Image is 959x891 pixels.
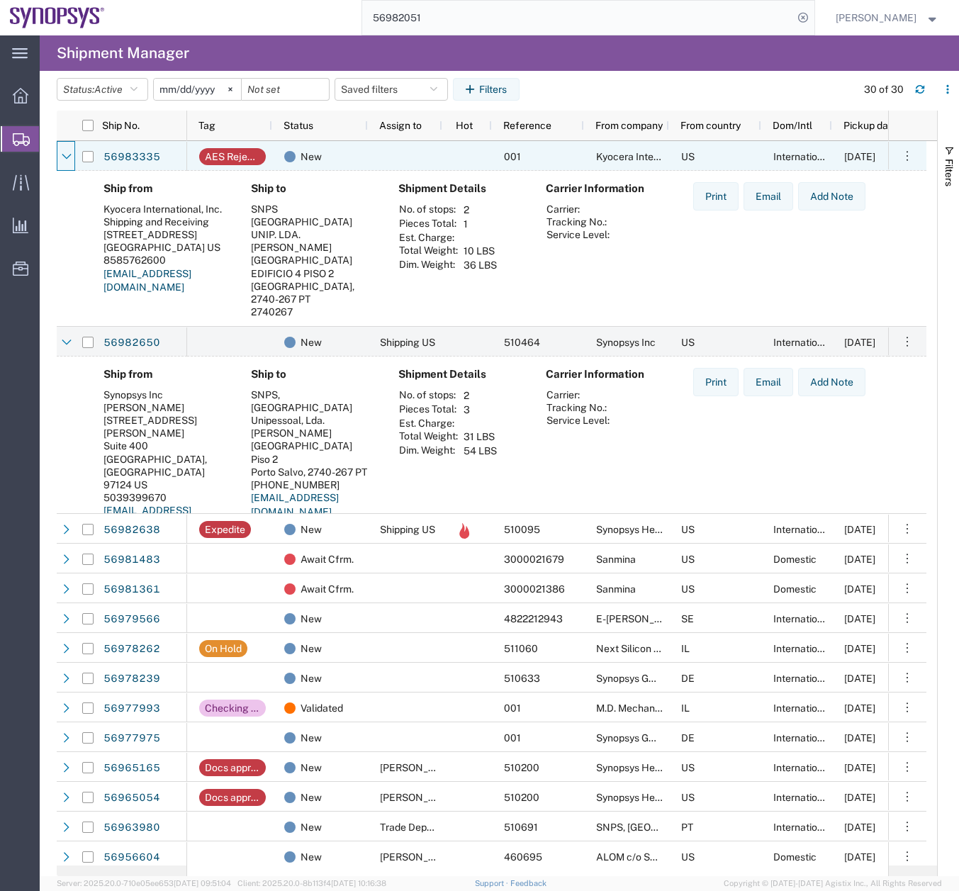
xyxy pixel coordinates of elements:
th: Tracking No.: [546,401,610,414]
th: No. of stops: [398,388,459,403]
h4: Ship to [251,368,376,381]
span: 09/29/2025 [844,792,875,803]
div: Shipping and Receiving [103,215,228,228]
button: Filters [453,78,520,101]
div: Checking issue with [PERSON_NAME] [205,700,260,717]
th: Total Weight: [398,430,459,444]
span: New [301,753,322,783]
span: US [681,851,695,863]
a: 56979566 [103,608,161,631]
input: Search for shipment number, reference number [362,1,793,35]
span: SNPS, Portugal Unipessoal, Lda. [596,822,804,833]
a: 56977993 [103,697,161,720]
th: No. of stops: [398,203,459,217]
h4: Shipment Details [398,368,523,381]
div: [PERSON_NAME] [251,241,376,254]
div: [GEOGRAPHIC_DATA] US [103,241,228,254]
span: International [773,822,831,833]
span: DE [681,732,695,744]
span: New [301,515,322,544]
td: 2 [459,203,502,217]
div: [GEOGRAPHIC_DATA] [251,439,376,452]
div: 2740267 [251,306,376,318]
span: 09/30/2025 [844,583,875,595]
span: US [681,337,695,348]
a: [EMAIL_ADDRESS][DOMAIN_NAME] [251,492,339,517]
h4: Shipment Manager [57,35,189,71]
div: Expedite [205,521,245,538]
span: US [681,554,695,565]
span: IL [681,702,690,714]
span: Assign to [379,120,422,131]
span: E-Sharp AB [596,613,687,624]
span: 10/03/2025 [844,851,875,863]
span: 09/30/2025 [844,673,875,684]
span: International [773,151,831,162]
div: Docs approval needed [205,789,260,806]
span: Tag [198,120,215,131]
span: Status [284,120,313,131]
h4: Carrier Information [546,182,659,195]
span: US [681,762,695,773]
span: Pickup date [843,120,897,131]
span: 510691 [504,822,538,833]
span: New [301,327,322,357]
span: 09/30/2025 [844,337,875,348]
input: Not set [242,79,329,100]
button: Email [744,182,793,211]
span: Domestic [773,583,817,595]
span: International [773,702,831,714]
a: 56978262 [103,638,161,661]
div: Docs approval needed [205,759,260,776]
div: 5039399670 [103,491,228,504]
img: logo [10,7,105,28]
span: Zach Anderson [380,792,461,803]
span: Sanmina [596,583,636,595]
span: 001 [504,702,521,714]
span: ALOM c/o SYNOPSYS [596,851,696,863]
span: International [773,524,831,535]
button: [PERSON_NAME] [835,9,940,26]
span: New [301,723,322,753]
span: 09/30/2025 [844,613,875,624]
span: 511060 [504,643,538,654]
th: Carrier: [546,388,610,401]
a: 56977975 [103,727,161,750]
td: 2 [459,388,502,403]
th: Pieces Total: [398,403,459,417]
a: 56983335 [103,146,161,169]
span: Zach Anderson [836,10,916,26]
a: Support [475,879,510,887]
div: Piso 2 [251,453,376,466]
span: Copyright © [DATE]-[DATE] Agistix Inc., All Rights Reserved [724,878,942,890]
a: Feedback [510,879,546,887]
td: 3 [459,403,502,417]
td: 36 LBS [459,258,502,272]
span: Kyocera International, Inc. [596,151,714,162]
td: 31 LBS [459,430,502,444]
span: New [301,842,322,872]
a: [EMAIL_ADDRESS][DOMAIN_NAME] [103,268,191,293]
td: 54 LBS [459,444,502,458]
a: 56965054 [103,787,161,809]
span: [DATE] 09:51:04 [174,879,231,887]
span: From company [595,120,663,131]
span: Filters [943,159,955,186]
h4: Ship from [103,182,228,195]
span: Client: 2025.20.0-8b113f4 [237,879,386,887]
a: 56981361 [103,578,161,601]
th: Pieces Total: [398,217,459,231]
div: [GEOGRAPHIC_DATA], [GEOGRAPHIC_DATA] 97124 US [103,453,228,492]
span: International [773,613,831,624]
span: 09/30/2025 [844,732,875,744]
div: [PERSON_NAME] [251,427,376,439]
span: 510464 [504,337,540,348]
span: International [773,673,831,684]
td: 1 [459,217,502,231]
span: New [301,663,322,693]
span: Synopsys Headquarters USSV [596,524,733,535]
span: Synopsys Headquarters USSV [596,762,733,773]
button: Add Note [798,182,865,211]
div: 30 of 30 [864,82,904,97]
div: Synopsys Inc [103,388,228,401]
